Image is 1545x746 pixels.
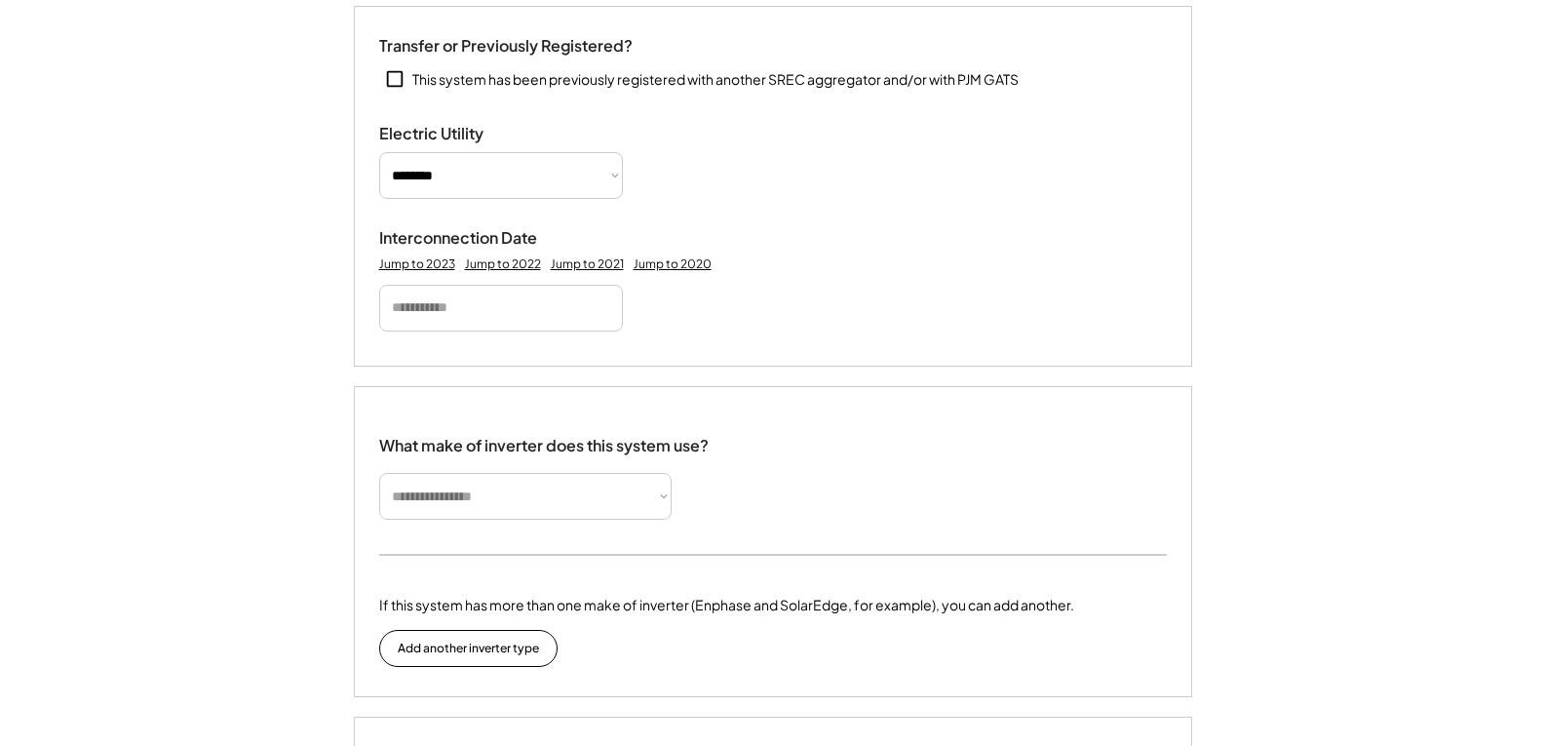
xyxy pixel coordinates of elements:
div: Jump to 2023 [379,256,455,272]
button: Add another inverter type [379,630,558,667]
div: Transfer or Previously Registered? [379,36,633,57]
div: Interconnection Date [379,228,574,249]
div: This system has been previously registered with another SREC aggregator and/or with PJM GATS [412,70,1019,90]
div: What make of inverter does this system use? [379,416,709,460]
div: Electric Utility [379,124,574,144]
div: If this system has more than one make of inverter (Enphase and SolarEdge, for example), you can a... [379,595,1074,615]
div: Jump to 2020 [634,256,712,272]
div: Jump to 2021 [551,256,624,272]
div: Jump to 2022 [465,256,541,272]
